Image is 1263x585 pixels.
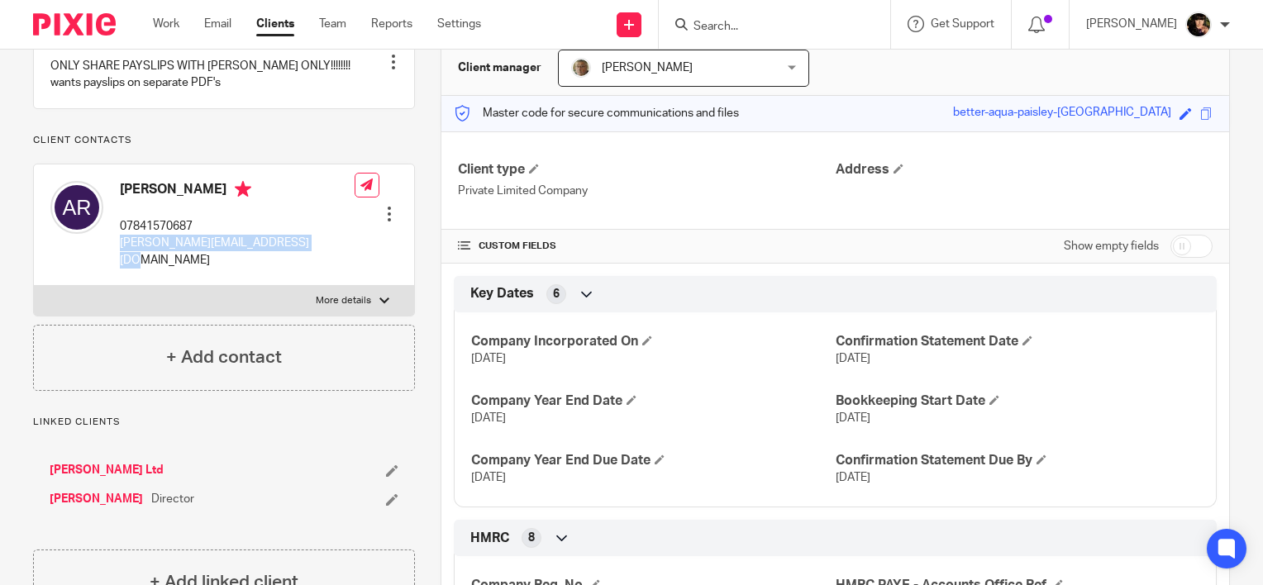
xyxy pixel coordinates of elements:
[458,183,835,199] p: Private Limited Company
[120,235,355,269] p: [PERSON_NAME][EMAIL_ADDRESS][DOMAIN_NAME]
[1185,12,1212,38] img: 20210723_200136.jpg
[50,181,103,234] img: svg%3E
[470,285,534,302] span: Key Dates
[33,416,415,429] p: Linked clients
[319,16,346,32] a: Team
[471,392,835,410] h4: Company Year End Date
[454,105,739,121] p: Master code for secure communications and files
[1086,16,1177,32] p: [PERSON_NAME]
[153,16,179,32] a: Work
[33,13,116,36] img: Pixie
[471,412,506,424] span: [DATE]
[316,294,371,307] p: More details
[836,472,870,483] span: [DATE]
[204,16,231,32] a: Email
[33,134,415,147] p: Client contacts
[166,345,282,370] h4: + Add contact
[953,104,1171,123] div: better-aqua-paisley-[GEOGRAPHIC_DATA]
[553,286,560,302] span: 6
[471,452,835,469] h4: Company Year End Due Date
[571,58,591,78] img: profile%20pic%204.JPG
[836,161,1213,178] h4: Address
[458,59,541,76] h3: Client manager
[120,181,355,202] h4: [PERSON_NAME]
[437,16,481,32] a: Settings
[1064,238,1159,254] label: Show empty fields
[836,353,870,364] span: [DATE]
[151,491,194,507] span: Director
[471,472,506,483] span: [DATE]
[931,18,994,30] span: Get Support
[371,16,412,32] a: Reports
[256,16,294,32] a: Clients
[836,412,870,424] span: [DATE]
[836,452,1199,469] h4: Confirmation Statement Due By
[471,353,506,364] span: [DATE]
[120,218,355,235] p: 07841570687
[470,530,509,547] span: HMRC
[458,161,835,178] h4: Client type
[50,462,164,478] a: [PERSON_NAME] Ltd
[602,62,693,74] span: [PERSON_NAME]
[528,530,535,546] span: 8
[235,181,251,197] i: Primary
[50,491,143,507] a: [PERSON_NAME]
[471,333,835,350] h4: Company Incorporated On
[692,20,841,35] input: Search
[836,333,1199,350] h4: Confirmation Statement Date
[836,392,1199,410] h4: Bookkeeping Start Date
[458,240,835,253] h4: CUSTOM FIELDS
